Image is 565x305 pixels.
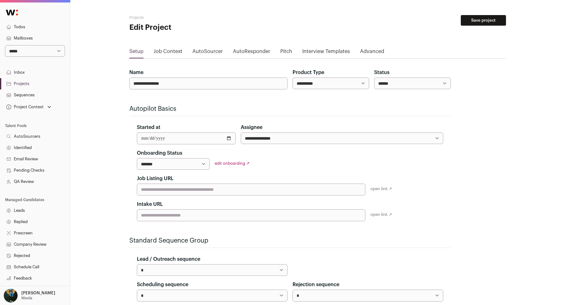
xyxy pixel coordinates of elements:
[360,48,384,58] a: Advanced
[4,289,18,302] img: 12031951-medium_jpg
[153,48,182,58] a: Job Context
[137,201,163,208] label: Intake URL
[461,15,506,26] button: Save project
[137,149,182,157] label: Onboarding Status
[5,103,52,111] button: Open dropdown
[21,291,55,296] p: [PERSON_NAME]
[137,175,174,182] label: Job Listing URL
[129,23,255,33] h1: Edit Project
[3,6,21,19] img: Wellfound
[280,48,292,58] a: Pitch
[374,69,390,76] label: Status
[137,255,200,263] label: Lead / Outreach sequence
[21,296,32,301] p: Meela
[215,161,250,165] a: edit onboarding ↗
[293,69,324,76] label: Product Type
[233,48,270,58] a: AutoResponder
[293,281,339,288] label: Rejection sequence
[137,124,160,131] label: Started at
[192,48,223,58] a: AutoSourcer
[5,104,44,110] div: Project Context
[129,15,255,20] h2: Projects
[129,104,451,113] h2: Autopilot Basics
[241,124,262,131] label: Assignee
[129,48,143,58] a: Setup
[137,281,188,288] label: Scheduling sequence
[302,48,350,58] a: Interview Templates
[129,69,143,76] label: Name
[129,236,451,245] h2: Standard Sequence Group
[3,289,56,302] button: Open dropdown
